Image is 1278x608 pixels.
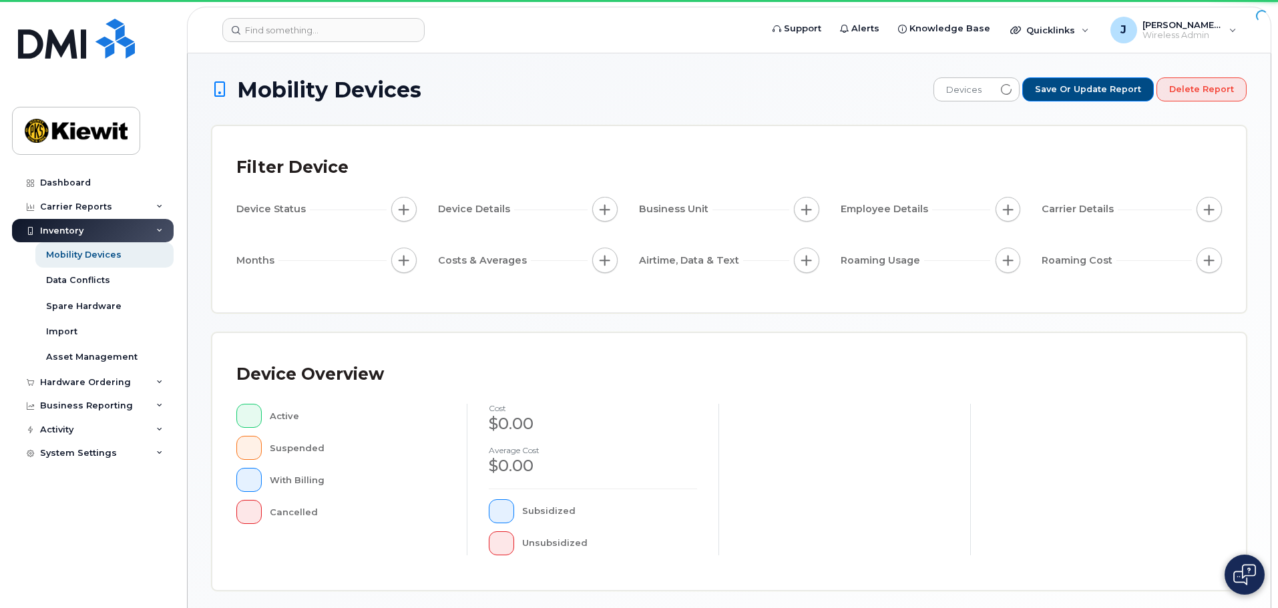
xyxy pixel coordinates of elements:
span: Employee Details [841,202,932,216]
button: Save or Update Report [1022,77,1154,101]
span: Months [236,254,278,268]
h4: Average cost [489,446,697,454]
div: $0.00 [489,454,697,477]
span: Device Details [438,202,514,216]
span: Business Unit [639,202,712,216]
div: Active [270,404,446,428]
span: Roaming Usage [841,254,924,268]
button: Delete Report [1156,77,1247,101]
span: Devices [934,78,994,102]
span: Save or Update Report [1035,83,1141,95]
span: Airtime, Data & Text [639,254,743,268]
img: Open chat [1233,564,1256,585]
div: Subsidized [522,499,698,523]
span: Delete Report [1169,83,1234,95]
h4: cost [489,404,697,412]
div: Cancelled [270,500,446,524]
span: Costs & Averages [438,254,531,268]
div: $0.00 [489,412,697,435]
div: Filter Device [236,150,349,185]
div: Device Overview [236,357,384,392]
div: Unsubsidized [522,531,698,555]
div: With Billing [270,468,446,492]
span: Carrier Details [1042,202,1118,216]
span: Mobility Devices [237,78,421,101]
div: Suspended [270,436,446,460]
span: Roaming Cost [1042,254,1116,268]
span: Device Status [236,202,310,216]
